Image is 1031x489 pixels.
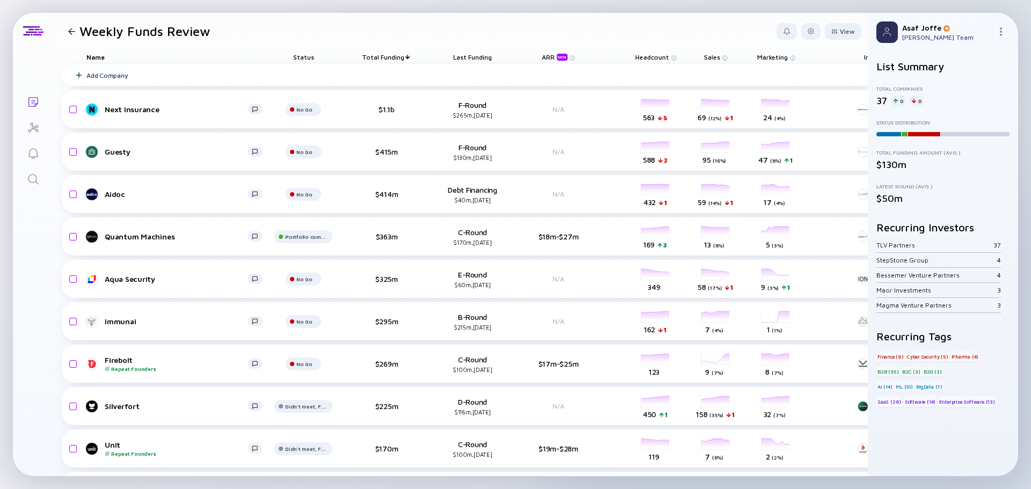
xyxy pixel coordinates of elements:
div: Add Company [86,71,128,79]
div: $100m, [DATE] [438,366,507,373]
div: Next Insurance [105,105,248,114]
a: Immunai [86,315,271,328]
div: Cyber Security (5) [906,351,949,362]
div: $325m [352,274,422,283]
div: N/A [524,317,593,325]
div: Immunai [105,317,248,326]
div: Investors [854,49,903,64]
div: B-Round [438,312,507,331]
div: Repeat Founders [105,366,248,372]
button: View [825,23,861,40]
img: Menu [997,27,1005,36]
span: Headcount [635,53,669,61]
div: C-Round [438,440,507,458]
h2: Recurring Tags [876,330,1010,342]
div: 0 [910,96,924,106]
div: $225m [352,402,422,411]
div: $50m [876,193,1010,204]
div: Portfolio company [285,233,328,240]
div: BigData (7) [915,381,943,392]
div: B2G (3) [923,366,943,377]
div: C-Round [438,228,507,246]
div: TLV Partners [876,241,993,249]
a: Investor Map [13,114,53,140]
a: Lists [13,88,53,114]
div: $295m [352,317,422,326]
span: Status [293,53,314,61]
div: F-Round [438,143,507,161]
div: N/A [524,275,593,283]
div: $130m, [DATE] [438,154,507,161]
div: 37 [993,241,1001,249]
div: StepStone Group [876,256,997,264]
div: 3 [997,286,1001,294]
div: $414m [352,189,422,199]
div: No Go [296,276,313,282]
div: 37 [876,95,887,106]
div: Guesty [105,147,248,156]
div: $116m, [DATE] [438,408,507,415]
div: N/A [524,148,593,156]
div: $100m, [DATE] [438,451,507,458]
div: Debt Financing [438,185,507,203]
div: Firebolt [105,355,248,372]
div: $170m, [DATE] [438,239,507,246]
div: Asaf Joffe [902,23,992,32]
div: $17m-$25m [524,359,593,368]
div: Didn't meet, Future touch set in OPTX [285,446,328,452]
div: No Go [296,106,313,113]
div: No Go [296,149,313,155]
div: $19m-$28m [524,444,593,453]
div: No Go [296,318,313,325]
span: Marketing [757,53,788,61]
div: AI (14) [876,381,894,392]
h1: Weekly Funds Review [79,24,210,39]
div: F-Round [438,100,507,119]
div: $18m-$27m [524,232,593,241]
div: ML (10) [895,381,914,392]
div: $40m, [DATE] [438,196,507,203]
a: Quantum Machines [86,230,271,243]
div: Software (14) [904,396,936,407]
div: 4 [997,271,1001,279]
div: Enterprise Software (13) [938,396,996,407]
div: $170m [352,444,422,453]
div: $269m [352,359,422,368]
div: SaaS (26) [876,396,902,407]
h2: List Summary [876,60,1010,72]
div: $265m, [DATE] [438,112,507,119]
div: ARR [542,53,570,61]
div: Didn't meet, Future touch set in OPTX [285,403,328,410]
div: $215m, [DATE] [438,324,507,331]
a: Guesty [86,145,271,158]
a: Next Insurance [86,103,271,116]
div: N/A [524,190,593,198]
div: Maor Investments [876,286,997,294]
div: 4 [997,256,1001,264]
div: beta [557,54,568,61]
div: N/A [524,402,593,410]
span: Total Funding [362,53,404,61]
div: $1.1b [352,105,422,114]
div: 0 [891,96,905,106]
div: Total Funding Amount (Avg.) [876,149,1010,156]
a: Reminders [13,140,53,165]
div: E-Round [438,270,507,288]
div: $130m [876,159,1010,170]
img: Profile Picture [876,21,898,43]
div: $60m, [DATE] [438,281,507,288]
div: No Go [296,191,313,198]
a: Silverfort [86,400,271,413]
div: N/A [524,105,593,113]
div: Latest Round (Avg.) [876,183,1010,189]
div: B2B (35) [876,366,899,377]
div: Magma Venture Partners [876,301,997,309]
div: No Go [296,361,313,367]
span: Sales [704,53,720,61]
div: Pharma (4) [950,351,979,362]
div: Status Distribution [876,119,1010,126]
a: Search [13,165,53,191]
div: Repeat Founders [105,450,248,457]
div: Silverfort [105,402,248,411]
div: Aidoc [105,189,248,199]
